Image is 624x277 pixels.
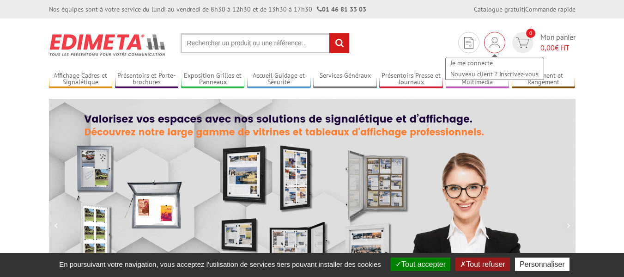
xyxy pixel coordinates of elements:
[49,5,366,14] div: Nos équipes sont à votre service du lundi au vendredi de 8h30 à 12h30 et de 13h30 à 17h30
[181,33,350,53] input: Rechercher un produit ou une référence...
[379,72,443,87] a: Présentoirs Presse et Journaux
[49,28,167,62] img: Présentoir, panneau, stand - Edimeta - PLV, affichage, mobilier bureau, entreprise
[525,5,576,13] a: Commande rapide
[115,72,179,87] a: Présentoirs et Porte-brochures
[474,5,524,13] a: Catalogue gratuit
[455,258,509,271] button: Tout refuser
[490,37,500,48] img: devis rapide
[540,43,576,53] span: € HT
[317,5,366,13] strong: 01 46 81 33 03
[464,37,473,49] img: devis rapide
[247,72,311,87] a: Accueil Guidage et Sécurité
[516,37,529,48] img: devis rapide
[181,72,245,87] a: Exposition Grilles et Panneaux
[446,68,544,80] a: Nouveau client ? Inscrivez-vous
[446,57,544,68] a: Je me connecte
[313,72,377,87] a: Services Généraux
[329,33,349,53] input: rechercher
[391,258,450,271] button: Tout accepter
[484,32,505,53] div: Je me connecte Nouveau client ? Inscrivez-vous
[49,72,113,87] a: Affichage Cadres et Signalétique
[474,5,576,14] div: |
[540,32,576,53] span: Mon panier
[55,260,386,268] span: En poursuivant votre navigation, vous acceptez l'utilisation de services tiers pouvant installer ...
[526,29,535,38] span: 0
[510,32,576,53] a: devis rapide 0 Mon panier 0,00€ HT
[540,43,555,52] span: 0,00
[515,258,569,271] button: Personnaliser (fenêtre modale)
